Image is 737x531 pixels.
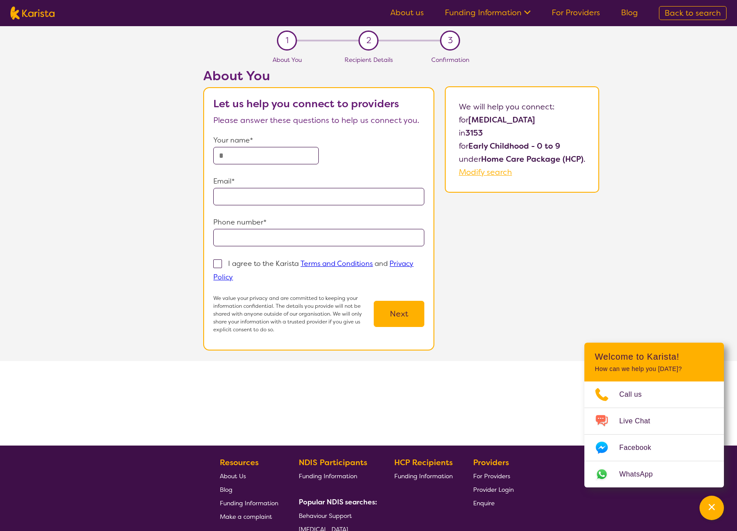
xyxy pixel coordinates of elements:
button: Channel Menu [699,496,724,520]
a: Blog [621,7,638,18]
a: Blog [220,483,278,496]
p: under . [459,153,585,166]
b: Popular NDIS searches: [299,497,377,507]
span: About You [273,56,302,64]
p: Your name* [213,134,424,147]
b: NDIS Participants [299,457,367,468]
p: We value your privacy and are committed to keeping your information confidential. The details you... [213,294,374,334]
p: Please answer these questions to help us connect you. [213,114,424,127]
span: Provider Login [473,486,514,494]
b: 3153 [465,128,483,138]
span: WhatsApp [619,468,663,481]
span: 3 [448,34,453,47]
a: Back to search [659,6,727,20]
p: Email* [213,175,424,188]
p: in [459,126,585,140]
span: Confirmation [431,56,469,64]
a: Web link opens in a new tab. [584,461,724,487]
span: Recipient Details [345,56,393,64]
p: How can we help you [DATE]? [595,365,713,373]
h2: About You [203,68,434,84]
a: About us [390,7,424,18]
a: For Providers [473,469,514,483]
b: Resources [220,457,259,468]
span: Facebook [619,441,662,454]
span: Make a complaint [220,513,272,521]
p: I agree to the Karista and [213,259,413,282]
div: Channel Menu [584,343,724,487]
span: Funding Information [394,472,453,480]
ul: Choose channel [584,381,724,487]
p: We will help you connect: [459,100,585,113]
b: Providers [473,457,509,468]
b: HCP Recipients [394,457,453,468]
span: Back to search [665,8,721,18]
p: for [459,140,585,153]
span: 2 [366,34,371,47]
h2: Welcome to Karista! [595,351,713,362]
span: Funding Information [299,472,357,480]
span: Behaviour Support [299,512,352,520]
img: Karista logo [10,7,55,20]
span: About Us [220,472,246,480]
span: Enquire [473,499,495,507]
span: 1 [286,34,289,47]
a: Modify search [459,167,512,177]
b: Early Childhood - 0 to 9 [468,141,560,151]
a: Terms and Conditions [300,259,373,268]
a: About Us [220,469,278,483]
a: Funding Information [299,469,374,483]
b: [MEDICAL_DATA] [468,115,535,125]
b: Let us help you connect to providers [213,97,399,111]
span: Funding Information [220,499,278,507]
p: for [459,113,585,126]
button: Next [374,301,424,327]
a: Make a complaint [220,510,278,523]
span: Live Chat [619,415,661,428]
a: Funding Information [394,469,453,483]
a: Provider Login [473,483,514,496]
span: Call us [619,388,652,401]
a: Behaviour Support [299,509,374,522]
span: For Providers [473,472,510,480]
a: Funding Information [445,7,531,18]
a: For Providers [552,7,600,18]
a: Enquire [473,496,514,510]
b: Home Care Package (HCP) [481,154,583,164]
a: Funding Information [220,496,278,510]
p: Phone number* [213,216,424,229]
span: Blog [220,486,232,494]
